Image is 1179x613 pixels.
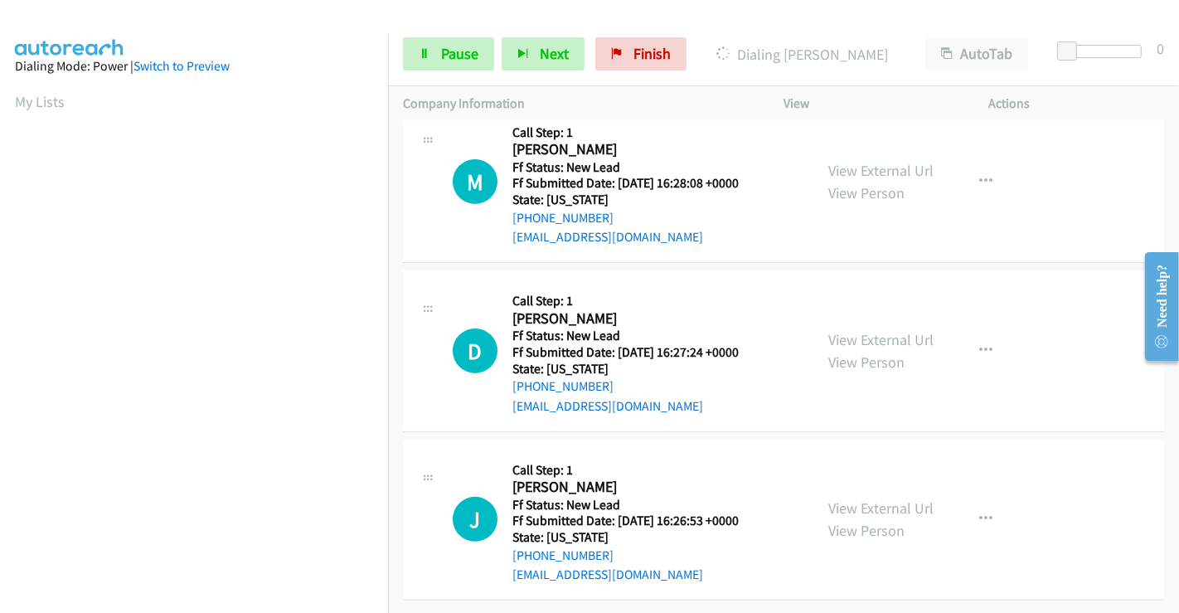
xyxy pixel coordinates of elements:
button: Next [502,37,585,71]
p: Dialing [PERSON_NAME] [709,43,895,66]
div: The call is yet to be attempted [453,159,497,204]
iframe: Resource Center [1132,241,1179,372]
h5: Call Step: 1 [512,124,759,141]
a: [PHONE_NUMBER] [512,547,614,563]
h1: J [453,497,497,542]
h5: Ff Status: New Lead [512,159,759,176]
p: Actions [989,94,1165,114]
a: View Person [828,521,905,540]
span: Next [540,44,569,63]
h5: Ff Submitted Date: [DATE] 16:26:53 +0000 [512,513,759,529]
a: [EMAIL_ADDRESS][DOMAIN_NAME] [512,398,703,414]
div: The call is yet to be attempted [453,497,497,542]
div: The call is yet to be attempted [453,328,497,373]
a: [EMAIL_ADDRESS][DOMAIN_NAME] [512,567,703,582]
h5: State: [US_STATE] [512,192,759,208]
a: View Person [828,183,905,202]
a: [EMAIL_ADDRESS][DOMAIN_NAME] [512,229,703,245]
span: Finish [633,44,671,63]
div: 0 [1157,37,1164,60]
h5: Call Step: 1 [512,293,759,309]
div: Delay between calls (in seconds) [1065,45,1142,58]
h5: Ff Submitted Date: [DATE] 16:27:24 +0000 [512,344,759,361]
h5: Ff Status: New Lead [512,328,759,344]
h1: M [453,159,497,204]
h2: [PERSON_NAME] [512,309,759,328]
a: View Person [828,353,905,372]
a: Finish [595,37,687,71]
span: Pause [441,44,478,63]
h5: Ff Submitted Date: [DATE] 16:28:08 +0000 [512,175,759,192]
h1: D [453,328,497,373]
a: Pause [403,37,494,71]
div: Dialing Mode: Power | [15,56,373,76]
a: View External Url [828,499,934,518]
button: AutoTab [925,37,1028,71]
a: My Lists [15,92,65,111]
p: Company Information [403,94,754,114]
a: [PHONE_NUMBER] [512,378,614,394]
p: View [784,94,959,114]
a: View External Url [828,161,934,180]
h5: State: [US_STATE] [512,529,759,546]
h5: Call Step: 1 [512,462,759,479]
h2: [PERSON_NAME] [512,478,759,497]
a: View External Url [828,330,934,349]
h2: [PERSON_NAME] [512,140,759,159]
h5: State: [US_STATE] [512,361,759,377]
a: [PHONE_NUMBER] [512,210,614,226]
h5: Ff Status: New Lead [512,497,759,513]
a: Switch to Preview [133,58,230,74]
